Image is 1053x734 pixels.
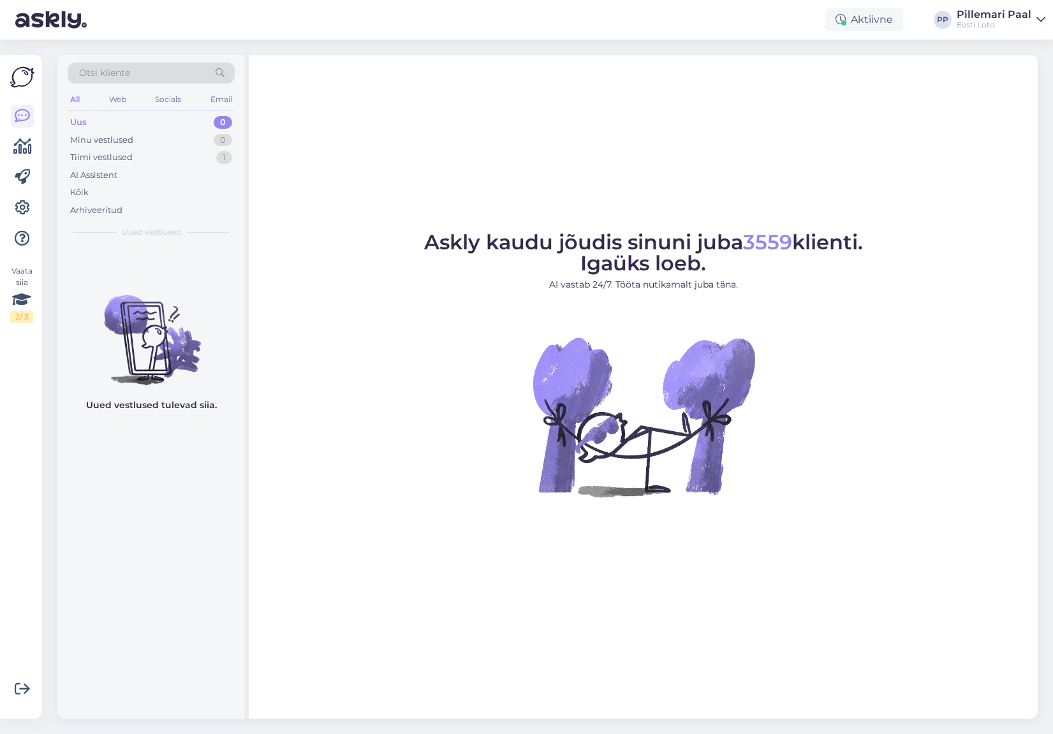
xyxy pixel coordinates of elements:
[10,65,34,89] img: Askly Logo
[957,10,1045,30] a: Pillemari PaalEesti Loto
[216,151,232,164] div: 1
[70,116,87,129] div: Uus
[57,272,245,387] img: No chats
[934,11,952,29] div: PP
[214,134,232,147] div: 0
[79,66,130,80] span: Otsi kliente
[743,230,792,254] span: 3559
[70,186,89,199] div: Kõik
[70,169,117,182] div: AI Assistent
[10,311,33,323] div: 2 / 3
[10,265,33,323] div: Vaata siia
[107,91,129,108] div: Web
[957,10,1031,20] div: Pillemari Paal
[68,91,82,108] div: All
[424,230,863,275] span: Askly kaudu jõudis sinuni juba klienti. Igaüks loeb.
[957,20,1031,30] div: Eesti Loto
[214,116,232,129] div: 0
[70,151,133,164] div: Tiimi vestlused
[122,226,181,238] span: Uued vestlused
[86,399,217,412] p: Uued vestlused tulevad siia.
[424,278,863,291] p: AI vastab 24/7. Tööta nutikamalt juba täna.
[825,8,903,31] div: Aktiivne
[152,91,184,108] div: Socials
[208,91,235,108] div: Email
[529,302,758,531] img: No Chat active
[70,134,133,147] div: Minu vestlused
[70,204,122,217] div: Arhiveeritud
